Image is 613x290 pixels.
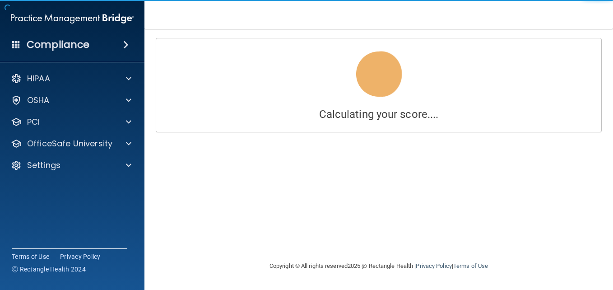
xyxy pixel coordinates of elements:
span: Ⓒ Rectangle Health 2024 [12,265,86,274]
a: OSHA [11,95,131,106]
h4: Calculating your score.... [163,108,594,120]
a: HIPAA [11,73,131,84]
a: Settings [11,160,131,171]
p: HIPAA [27,73,50,84]
a: OfficeSafe University [11,138,131,149]
img: loading.6f9b2b87.gif [350,45,408,103]
img: PMB logo [11,9,134,28]
p: OfficeSafe University [27,138,112,149]
p: PCI [27,117,40,127]
a: Privacy Policy [416,262,451,269]
p: OSHA [27,95,50,106]
p: Settings [27,160,60,171]
a: Terms of Use [453,262,488,269]
a: PCI [11,117,131,127]
a: Terms of Use [12,252,49,261]
div: Copyright © All rights reserved 2025 @ Rectangle Health | | [214,252,543,281]
a: Privacy Policy [60,252,101,261]
h4: Compliance [27,38,89,51]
